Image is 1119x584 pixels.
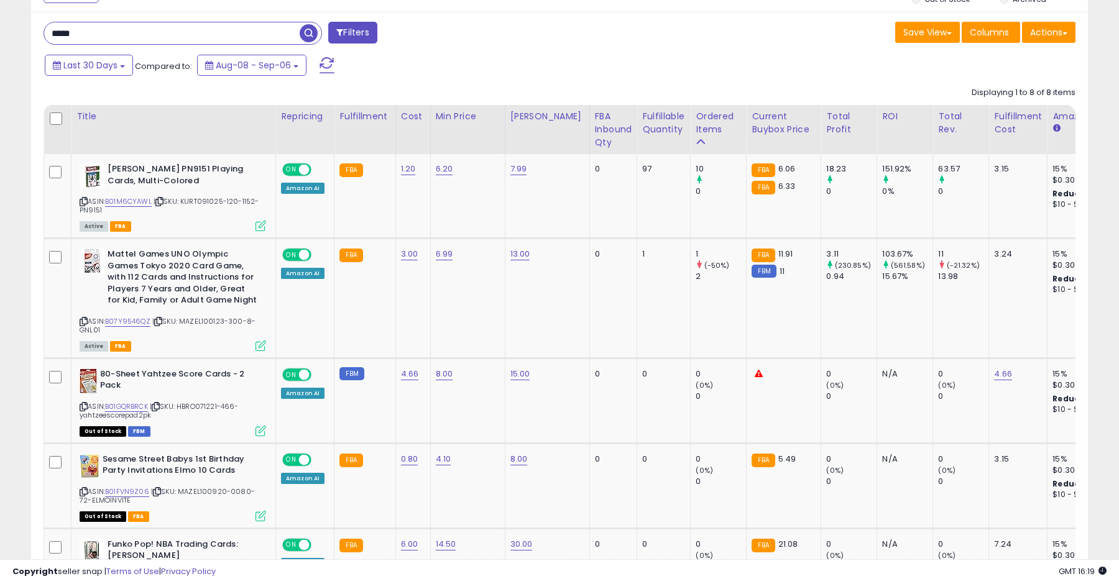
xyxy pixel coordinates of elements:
div: 0 [642,454,681,465]
a: 6.00 [401,538,418,550]
a: B01FVN9Z06 [105,486,149,497]
small: (0%) [938,465,956,475]
small: (561.58%) [891,260,925,270]
div: Total Rev. [938,110,983,136]
span: OFF [310,539,329,550]
div: 0% [882,186,932,197]
a: 4.66 [994,368,1012,380]
span: OFF [310,369,329,380]
div: Amazon AI [281,268,325,279]
div: 0 [595,539,628,550]
span: 11.91 [778,248,793,260]
span: ON [283,454,299,465]
div: 0 [696,368,746,380]
span: ON [283,369,299,380]
span: | SKU: MAZEL100920-0080-72-ELMOINVITE [80,486,255,505]
small: FBM [752,265,776,278]
div: 0 [826,368,877,380]
span: OFF [310,165,329,175]
span: 2025-10-7 16:19 GMT [1059,565,1107,577]
span: All listings that are currently out of stock and unavailable for purchase on Amazon [80,426,126,437]
span: All listings that are currently out of stock and unavailable for purchase on Amazon [80,511,126,522]
div: FBA inbound Qty [595,110,632,149]
div: Fulfillable Quantity [642,110,685,136]
small: FBA [339,163,362,177]
button: Actions [1022,22,1075,43]
div: Repricing [281,110,329,123]
span: OFF [310,250,329,260]
a: 7.99 [510,163,527,175]
small: Amazon Fees. [1052,123,1060,134]
div: N/A [882,454,923,465]
div: 0 [595,249,628,260]
div: 0 [938,476,988,487]
span: FBM [128,426,150,437]
small: FBM [339,367,364,380]
span: Aug-08 - Sep-06 [216,59,291,71]
span: ON [283,250,299,260]
div: 0 [595,368,628,380]
a: B01M6CYAWL [105,196,152,207]
div: Title [76,110,270,123]
a: 0.80 [401,453,418,465]
div: 3.24 [994,249,1038,260]
div: 1 [642,249,681,260]
div: 10 [696,163,746,175]
div: N/A [882,539,923,550]
a: Privacy Policy [161,565,216,577]
a: B01GQRBRCK [105,401,148,412]
strong: Copyright [12,565,58,577]
small: FBA [752,539,775,552]
div: 15.67% [882,271,932,282]
div: ASIN: [80,368,266,435]
span: FBA [110,221,131,232]
button: Save View [895,22,960,43]
div: Cost [401,110,425,123]
div: seller snap | | [12,566,216,578]
div: 7.24 [994,539,1038,550]
span: 6.33 [778,180,796,192]
div: Ordered Items [696,110,741,136]
b: Sesame Street Babys 1st Birthday Party Invitations Elmo 10 Cards [103,454,254,480]
div: 0 [938,368,988,380]
span: | SKU: KURT091025-120-1152-PN9151 [80,196,259,215]
div: 63.57 [938,163,988,175]
div: 0 [938,539,988,550]
a: 14.50 [436,538,456,550]
b: 80-Sheet Yahtzee Score Cards - 2 Pack [100,368,251,395]
span: Last 30 Days [63,59,117,71]
a: 6.20 [436,163,453,175]
div: Current Buybox Price [752,110,816,136]
a: Terms of Use [106,565,159,577]
div: N/A [882,368,923,380]
div: Amazon AI [281,183,325,194]
a: 8.00 [436,368,453,380]
div: 13.98 [938,271,988,282]
div: ASIN: [80,163,266,230]
div: 0 [642,539,681,550]
div: 0 [595,163,628,175]
small: (0%) [826,465,844,475]
div: 0 [938,391,988,402]
a: 13.00 [510,248,530,260]
a: 4.10 [436,453,451,465]
span: Columns [970,26,1009,39]
a: 30.00 [510,538,533,550]
small: (0%) [938,380,956,390]
span: All listings currently available for purchase on Amazon [80,221,108,232]
div: Displaying 1 to 8 of 8 items [972,87,1075,99]
span: OFF [310,454,329,465]
div: Min Price [436,110,500,123]
div: 3.15 [994,163,1038,175]
small: (0%) [696,380,713,390]
div: 0 [696,454,746,465]
div: 0 [595,454,628,465]
div: Fulfillment Cost [994,110,1042,136]
span: FBA [110,341,131,352]
div: 0 [938,186,988,197]
div: 103.67% [882,249,932,260]
div: 2 [696,271,746,282]
b: [PERSON_NAME] PN9151 Playing Cards, Multi-Colored [108,163,259,189]
span: 6.06 [778,163,796,175]
div: 0 [696,476,746,487]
